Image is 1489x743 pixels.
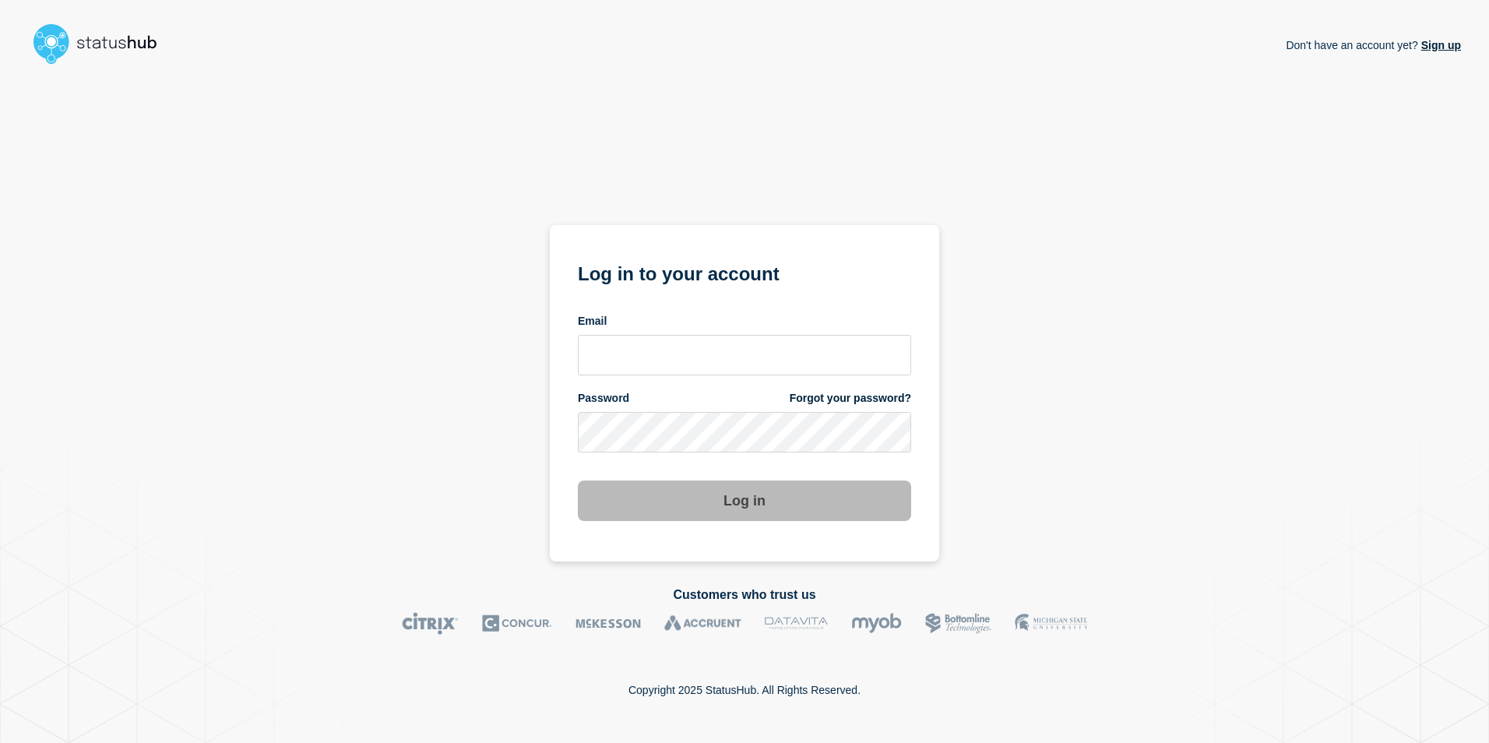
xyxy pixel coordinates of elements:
img: DataVita logo [765,612,828,635]
a: Sign up [1418,39,1461,51]
img: Concur logo [482,612,552,635]
p: Don't have an account yet? [1286,26,1461,64]
img: MSU logo [1015,612,1087,635]
img: McKesson logo [576,612,641,635]
span: Password [578,391,629,406]
img: Citrix logo [402,612,459,635]
img: Accruent logo [664,612,741,635]
img: StatusHub logo [28,19,176,69]
input: password input [578,412,911,452]
a: Forgot your password? [790,391,911,406]
img: myob logo [851,612,902,635]
p: Copyright 2025 StatusHub. All Rights Reserved. [628,684,861,696]
span: Email [578,314,607,329]
h1: Log in to your account [578,258,911,287]
h2: Customers who trust us [28,588,1461,602]
input: email input [578,335,911,375]
img: Bottomline logo [925,612,991,635]
button: Log in [578,481,911,521]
